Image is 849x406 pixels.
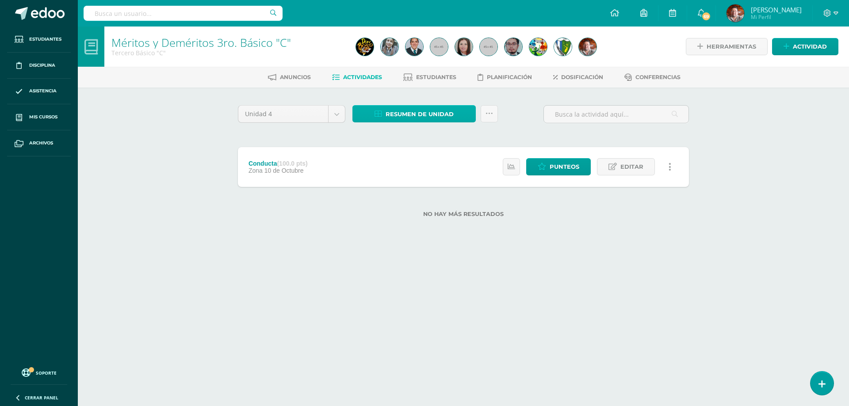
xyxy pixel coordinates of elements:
span: Estudiantes [416,74,456,80]
span: Conferencias [635,74,681,80]
span: Estudiantes [29,36,61,43]
span: Cerrar panel [25,395,58,401]
span: Actividades [343,74,382,80]
span: Herramientas [707,38,756,55]
img: 45x45 [480,38,497,56]
img: e03ec1ec303510e8e6f60bf4728ca3bf.png [455,38,473,56]
a: Conferencias [624,70,681,84]
span: Punteos [550,159,579,175]
span: Unidad 4 [245,106,321,122]
span: Zona [249,167,263,174]
div: Tercero Básico 'C' [111,49,345,57]
div: Conducta [249,160,308,167]
a: Unidad 4 [238,106,345,122]
img: 852c373e651f39172791dbf6cd0291a6.png [529,38,547,56]
a: Resumen de unidad [352,105,476,122]
a: Actividades [332,70,382,84]
span: 10 de Octubre [264,167,304,174]
a: Herramientas [686,38,768,55]
img: c79a8ee83a32926c67f9bb364e6b58c4.png [505,38,522,56]
span: Dosificación [561,74,603,80]
img: 45x45 [430,38,448,56]
img: 09cda7a8f8a612387b01df24d4d5f603.png [554,38,572,56]
a: Dosificación [553,70,603,84]
span: Anuncios [280,74,311,80]
span: Disciplina [29,62,55,69]
span: [PERSON_NAME] [751,5,802,14]
span: Mis cursos [29,114,57,121]
a: Disciplina [7,53,71,79]
a: Asistencia [7,79,71,105]
span: Mi Perfil [751,13,802,21]
span: Planificación [487,74,532,80]
img: a9976b1cad2e56b1ca6362e8fabb9e16.png [405,38,423,56]
a: Planificación [478,70,532,84]
img: e848a06d305063da6e408c2e705eb510.png [356,38,374,56]
img: 2cd44cd3459743fb440d19a92307dec9.png [727,4,744,22]
a: Mis cursos [7,104,71,130]
a: Soporte [11,366,67,378]
input: Busca un usuario... [84,6,283,21]
input: Busca la actividad aquí... [544,106,688,123]
span: Resumen de unidad [386,106,454,122]
span: Actividad [793,38,827,55]
span: Soporte [36,370,57,376]
a: Estudiantes [7,27,71,53]
strong: (100.0 pts) [277,160,307,167]
a: Punteos [526,158,591,175]
span: Archivos [29,140,53,147]
a: Estudiantes [403,70,456,84]
a: Actividad [772,38,838,55]
span: Asistencia [29,87,57,95]
a: Méritos y Deméritos 3ro. Básico "C" [111,35,291,50]
span: Editar [620,159,643,175]
a: Archivos [7,130,71,156]
img: 93a01b851a22af7099796f9ee7ca9c46.png [381,38,398,56]
a: Anuncios [268,70,311,84]
img: 2cd44cd3459743fb440d19a92307dec9.png [579,38,597,56]
h1: Méritos y Deméritos 3ro. Básico "C" [111,36,345,49]
label: No hay más resultados [238,211,689,217]
span: 69 [701,11,711,21]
